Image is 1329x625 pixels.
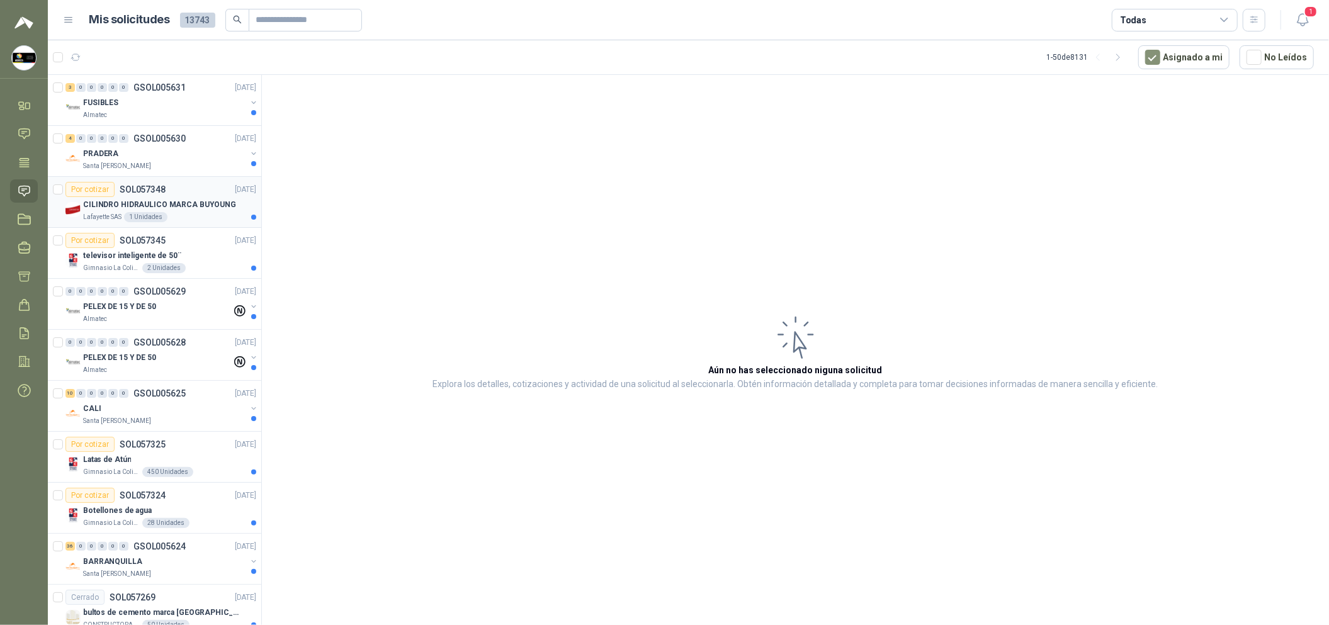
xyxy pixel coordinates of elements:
div: 28 Unidades [142,518,189,528]
div: 2 Unidades [142,263,186,273]
div: 0 [108,287,118,296]
div: 0 [76,134,86,143]
p: SOL057348 [120,185,166,194]
div: 0 [87,287,96,296]
span: 13743 [180,13,215,28]
div: 0 [98,338,107,347]
img: Company Logo [65,253,81,268]
div: 3 [65,83,75,92]
img: Company Logo [65,559,81,574]
button: No Leídos [1240,45,1314,69]
p: GSOL005631 [133,83,186,92]
div: 0 [87,389,96,398]
p: FUSIBLES [83,97,118,109]
p: GSOL005629 [133,287,186,296]
p: SOL057325 [120,440,166,449]
img: Logo peakr [14,15,33,30]
p: BARRANQUILLA [83,556,142,568]
div: 10 [65,389,75,398]
img: Company Logo [65,100,81,115]
p: PRADERA [83,148,118,160]
div: 0 [108,134,118,143]
span: search [233,15,242,24]
div: 0 [108,338,118,347]
div: 0 [76,542,86,551]
p: SOL057269 [110,593,156,602]
p: Explora los detalles, cotizaciones y actividad de una solicitud al seleccionarla. Obtén informaci... [433,377,1158,392]
div: 4 [65,134,75,143]
div: 0 [119,134,128,143]
h1: Mis solicitudes [89,11,170,29]
div: 0 [119,338,128,347]
img: Company Logo [65,457,81,472]
img: Company Logo [65,304,81,319]
p: Santa [PERSON_NAME] [83,569,151,579]
a: 10 0 0 0 0 0 GSOL005625[DATE] Company LogoCALISanta [PERSON_NAME] [65,386,259,426]
p: Gimnasio La Colina [83,467,140,477]
div: 36 [65,542,75,551]
div: 0 [76,389,86,398]
div: Por cotizar [65,182,115,197]
div: 0 [119,542,128,551]
p: GSOL005625 [133,389,186,398]
div: 1 - 50 de 8131 [1046,47,1128,67]
button: 1 [1291,9,1314,31]
a: Por cotizarSOL057324[DATE] Company LogoBotellones de aguaGimnasio La Colina28 Unidades [48,483,261,534]
img: Company Logo [65,151,81,166]
div: Por cotizar [65,233,115,248]
p: Gimnasio La Colina [83,263,140,273]
div: 0 [98,389,107,398]
p: SOL057324 [120,491,166,500]
img: Company Logo [65,406,81,421]
p: [DATE] [235,82,256,94]
p: Latas de Atún [83,454,131,466]
p: GSOL005628 [133,338,186,347]
p: CILINDRO HIDRAULICO MARCA BUYOUNG [83,199,236,211]
img: Company Logo [65,508,81,523]
p: Santa [PERSON_NAME] [83,161,151,171]
div: 0 [65,338,75,347]
p: Botellones de agua [83,505,152,517]
div: 0 [87,83,96,92]
div: 0 [65,287,75,296]
p: Almatec [83,110,107,120]
img: Company Logo [12,46,36,70]
p: [DATE] [235,286,256,298]
p: [DATE] [235,592,256,604]
div: Cerrado [65,590,105,605]
div: 1 Unidades [124,212,167,222]
p: SOL057345 [120,236,166,245]
p: Lafayette SAS [83,212,122,222]
img: Company Logo [65,355,81,370]
a: 0 0 0 0 0 0 GSOL005628[DATE] Company LogoPELEX DE 15 Y DE 50Almatec [65,335,259,375]
div: 450 Unidades [142,467,193,477]
a: 36 0 0 0 0 0 GSOL005624[DATE] Company LogoBARRANQUILLASanta [PERSON_NAME] [65,539,259,579]
div: Todas [1120,13,1146,27]
div: 0 [108,83,118,92]
p: [DATE] [235,184,256,196]
a: 0 0 0 0 0 0 GSOL005629[DATE] Company LogoPELEX DE 15 Y DE 50Almatec [65,284,259,324]
p: bultos de cemento marca [GEOGRAPHIC_DATA][PERSON_NAME]- Entrega en [GEOGRAPHIC_DATA]-Cauca [83,607,240,619]
span: 1 [1304,6,1318,18]
p: [DATE] [235,541,256,553]
p: [DATE] [235,490,256,502]
p: [DATE] [235,439,256,451]
div: 0 [98,542,107,551]
img: Company Logo [65,610,81,625]
a: Por cotizarSOL057348[DATE] Company LogoCILINDRO HIDRAULICO MARCA BUYOUNGLafayette SAS1 Unidades [48,177,261,228]
div: 0 [87,338,96,347]
img: Company Logo [65,202,81,217]
div: 0 [87,542,96,551]
p: Almatec [83,314,107,324]
div: 0 [87,134,96,143]
p: [DATE] [235,388,256,400]
a: Por cotizarSOL057345[DATE] Company Logotelevisor inteligente de 50¨Gimnasio La Colina2 Unidades [48,228,261,279]
a: 4 0 0 0 0 0 GSOL005630[DATE] Company LogoPRADERASanta [PERSON_NAME] [65,131,259,171]
div: 0 [119,83,128,92]
button: Asignado a mi [1138,45,1230,69]
a: Por cotizarSOL057325[DATE] Company LogoLatas de AtúnGimnasio La Colina450 Unidades [48,432,261,483]
p: televisor inteligente de 50¨ [83,250,181,262]
div: 0 [76,338,86,347]
p: Almatec [83,365,107,375]
div: Por cotizar [65,488,115,503]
